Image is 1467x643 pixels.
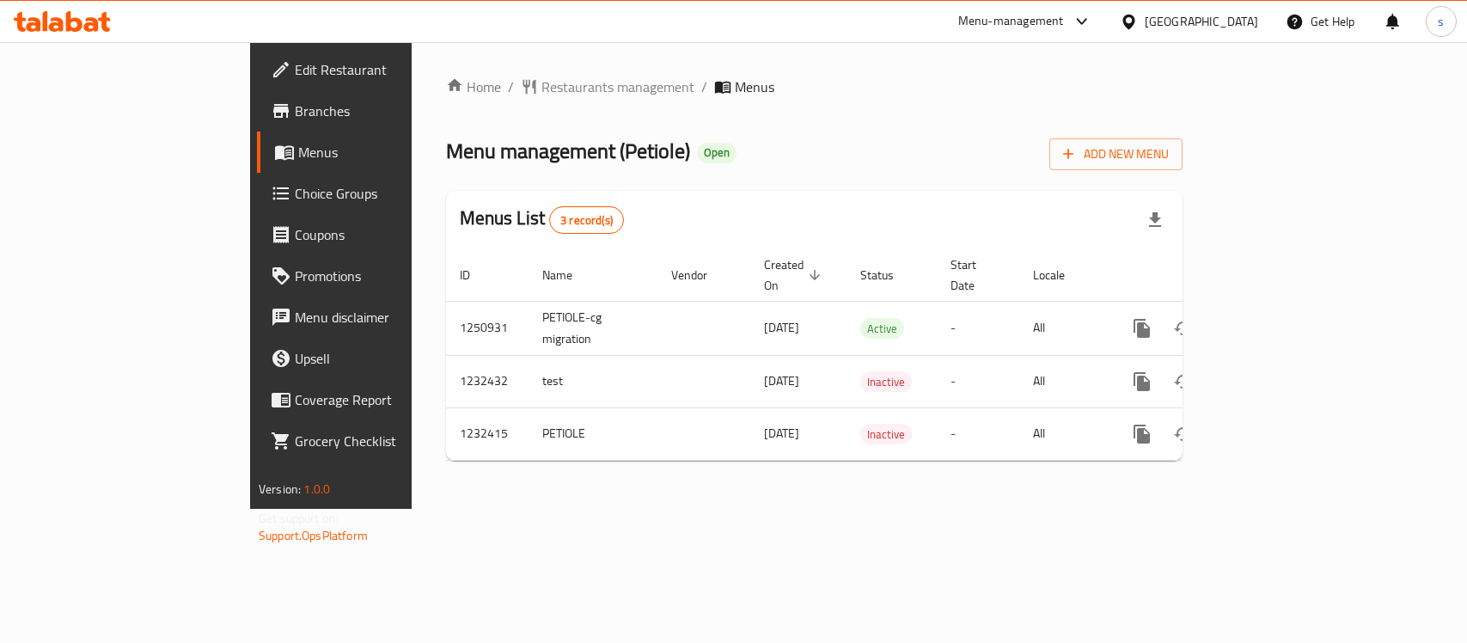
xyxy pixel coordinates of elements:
[257,379,495,420] a: Coverage Report
[1019,355,1108,407] td: All
[1033,265,1087,285] span: Locale
[295,389,481,410] span: Coverage Report
[550,212,623,229] span: 3 record(s)
[735,77,774,97] span: Menus
[259,478,301,500] span: Version:
[1049,138,1183,170] button: Add New Menu
[529,355,657,407] td: test
[860,265,916,285] span: Status
[541,77,694,97] span: Restaurants management
[446,132,690,170] span: Menu management ( Petiole )
[460,205,624,234] h2: Menus List
[295,266,481,286] span: Promotions
[937,301,1019,355] td: -
[1134,199,1176,241] div: Export file
[1163,308,1204,349] button: Change Status
[257,173,495,214] a: Choice Groups
[259,524,368,547] a: Support.OpsPlatform
[508,77,514,97] li: /
[295,224,481,245] span: Coupons
[521,77,694,97] a: Restaurants management
[257,338,495,379] a: Upsell
[1122,413,1163,455] button: more
[295,101,481,121] span: Branches
[298,142,481,162] span: Menus
[1438,12,1444,31] span: s
[1108,249,1300,302] th: Actions
[764,254,826,296] span: Created On
[529,301,657,355] td: PETIOLE-cg migration
[701,77,707,97] li: /
[460,265,492,285] span: ID
[257,420,495,462] a: Grocery Checklist
[1163,413,1204,455] button: Change Status
[257,90,495,132] a: Branches
[257,49,495,90] a: Edit Restaurant
[860,424,912,444] div: Inactive
[257,132,495,173] a: Menus
[950,254,999,296] span: Start Date
[295,348,481,369] span: Upsell
[446,77,1183,97] nav: breadcrumb
[446,249,1300,461] table: enhanced table
[671,265,730,285] span: Vendor
[860,371,912,392] div: Inactive
[1122,361,1163,402] button: more
[764,370,799,392] span: [DATE]
[1145,12,1258,31] div: [GEOGRAPHIC_DATA]
[1063,144,1169,165] span: Add New Menu
[1019,301,1108,355] td: All
[697,145,737,160] span: Open
[1122,308,1163,349] button: more
[860,319,904,339] span: Active
[937,355,1019,407] td: -
[295,307,481,328] span: Menu disclaimer
[529,407,657,460] td: PETIOLE
[303,478,330,500] span: 1.0.0
[764,422,799,444] span: [DATE]
[860,425,912,444] span: Inactive
[860,372,912,392] span: Inactive
[257,214,495,255] a: Coupons
[259,507,338,530] span: Get support on:
[295,59,481,80] span: Edit Restaurant
[697,143,737,163] div: Open
[860,318,904,339] div: Active
[1019,407,1108,460] td: All
[257,255,495,297] a: Promotions
[295,183,481,204] span: Choice Groups
[295,431,481,451] span: Grocery Checklist
[257,297,495,338] a: Menu disclaimer
[542,265,595,285] span: Name
[937,407,1019,460] td: -
[764,316,799,339] span: [DATE]
[1163,361,1204,402] button: Change Status
[958,11,1064,32] div: Menu-management
[549,206,624,234] div: Total records count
